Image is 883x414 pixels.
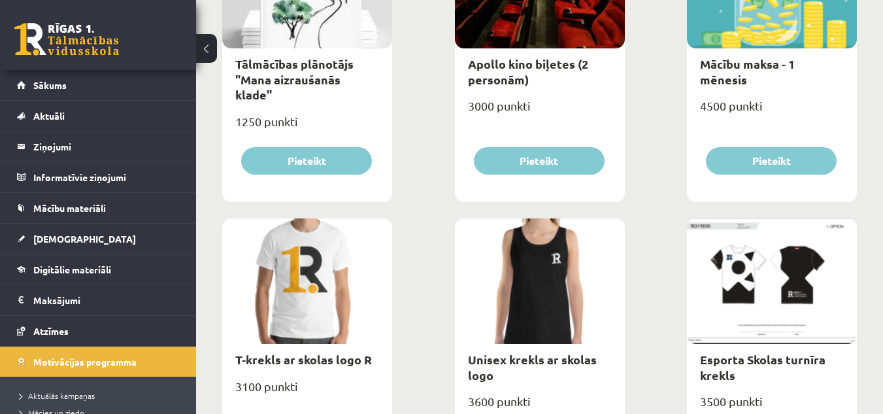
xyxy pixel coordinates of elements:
[14,23,119,56] a: Rīgas 1. Tālmācības vidusskola
[33,325,69,337] span: Atzīmes
[17,131,180,162] a: Ziņojumi
[33,162,180,192] legend: Informatīvie ziņojumi
[474,147,605,175] button: Pieteikt
[17,193,180,223] a: Mācību materiāli
[17,224,180,254] a: [DEMOGRAPHIC_DATA]
[687,95,857,128] div: 4500 punkti
[700,352,825,382] a: Esporta Skolas turnīra krekls
[241,147,372,175] button: Pieteikt
[17,254,180,285] a: Digitālie materiāli
[235,352,372,367] a: T-krekls ar skolas logo R
[20,390,183,402] a: Aktuālās kampaņas
[468,352,597,382] a: Unisex krekls ar skolas logo
[235,56,354,102] a: Tālmācības plānotājs "Mana aizraušanās klade"
[17,285,180,315] a: Maksājumi
[222,375,392,408] div: 3100 punkti
[33,202,106,214] span: Mācību materiāli
[20,390,95,401] span: Aktuālās kampaņas
[33,79,67,91] span: Sākums
[33,285,180,315] legend: Maksājumi
[706,147,837,175] button: Pieteikt
[455,95,625,128] div: 3000 punkti
[700,56,795,86] a: Mācību maksa - 1 mēnesis
[33,264,111,275] span: Digitālie materiāli
[17,162,180,192] a: Informatīvie ziņojumi
[33,356,137,368] span: Motivācijas programma
[33,131,180,162] legend: Ziņojumi
[17,316,180,346] a: Atzīmes
[17,347,180,377] a: Motivācijas programma
[17,101,180,131] a: Aktuāli
[222,111,392,143] div: 1250 punkti
[33,233,136,245] span: [DEMOGRAPHIC_DATA]
[468,56,588,86] a: Apollo kino biļetes (2 personām)
[17,70,180,100] a: Sākums
[33,110,65,122] span: Aktuāli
